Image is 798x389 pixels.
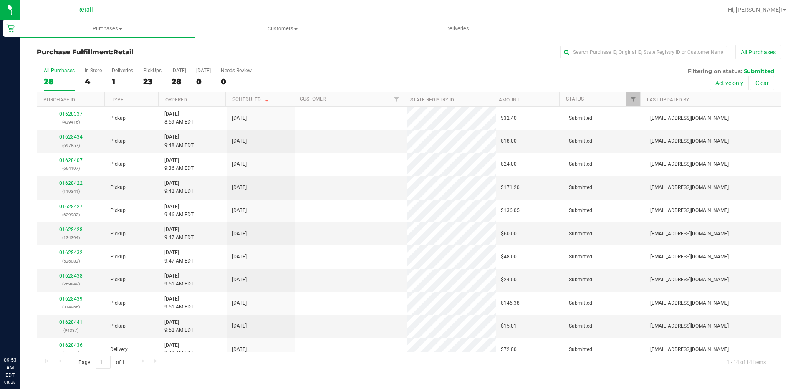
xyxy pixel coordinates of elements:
[59,157,83,163] a: 01628407
[569,207,592,215] span: Submitted
[650,230,729,238] span: [EMAIL_ADDRESS][DOMAIN_NAME]
[164,249,194,265] span: [DATE] 9:47 AM EDT
[110,184,126,192] span: Pickup
[195,25,369,33] span: Customers
[42,303,100,311] p: (314966)
[650,346,729,354] span: [EMAIL_ADDRESS][DOMAIN_NAME]
[42,164,100,172] p: (664197)
[42,118,100,126] p: (439416)
[42,257,100,265] p: (526082)
[501,276,517,284] span: $24.00
[20,25,195,33] span: Purchases
[195,20,370,38] a: Customers
[59,204,83,210] a: 01628427
[569,137,592,145] span: Submitted
[110,137,126,145] span: Pickup
[43,97,75,103] a: Purchase ID
[650,253,729,261] span: [EMAIL_ADDRESS][DOMAIN_NAME]
[143,77,162,86] div: 23
[569,160,592,168] span: Submitted
[42,349,100,357] p: (856928)
[112,68,133,73] div: Deliveries
[221,68,252,73] div: Needs Review
[42,234,100,242] p: (134394)
[164,226,194,242] span: [DATE] 9:47 AM EDT
[112,77,133,86] div: 1
[232,207,247,215] span: [DATE]
[85,77,102,86] div: 4
[164,179,194,195] span: [DATE] 9:42 AM EDT
[164,110,194,126] span: [DATE] 8:59 AM EDT
[735,45,781,59] button: All Purchases
[110,160,126,168] span: Pickup
[501,346,517,354] span: $72.00
[59,250,83,255] a: 01628432
[42,326,100,334] p: (94337)
[390,92,404,106] a: Filter
[650,207,729,215] span: [EMAIL_ADDRESS][DOMAIN_NAME]
[110,346,128,354] span: Delivery
[164,157,194,172] span: [DATE] 9:36 AM EDT
[4,379,16,385] p: 08/28
[110,230,126,238] span: Pickup
[650,184,729,192] span: [EMAIL_ADDRESS][DOMAIN_NAME]
[501,322,517,330] span: $15.01
[59,134,83,140] a: 01628434
[44,68,75,73] div: All Purchases
[650,299,729,307] span: [EMAIL_ADDRESS][DOMAIN_NAME]
[650,137,729,145] span: [EMAIL_ADDRESS][DOMAIN_NAME]
[172,77,186,86] div: 28
[569,230,592,238] span: Submitted
[37,48,285,56] h3: Purchase Fulfillment:
[42,187,100,195] p: (119341)
[59,342,83,348] a: 01628436
[164,295,194,311] span: [DATE] 9:51 AM EDT
[221,77,252,86] div: 0
[688,68,742,74] span: Filtering on status:
[499,97,520,103] a: Amount
[42,141,100,149] p: (697857)
[650,114,729,122] span: [EMAIL_ADDRESS][DOMAIN_NAME]
[110,322,126,330] span: Pickup
[77,6,93,13] span: Retail
[110,207,126,215] span: Pickup
[59,227,83,232] a: 01628428
[111,97,124,103] a: Type
[42,280,100,288] p: (269849)
[85,68,102,73] div: In Store
[501,160,517,168] span: $24.00
[232,96,270,102] a: Scheduled
[42,211,100,219] p: (629982)
[164,133,194,149] span: [DATE] 9:48 AM EDT
[232,299,247,307] span: [DATE]
[232,276,247,284] span: [DATE]
[501,114,517,122] span: $32.40
[744,68,774,74] span: Submitted
[569,276,592,284] span: Submitted
[647,97,689,103] a: Last Updated By
[501,299,520,307] span: $146.38
[196,68,211,73] div: [DATE]
[110,114,126,122] span: Pickup
[172,68,186,73] div: [DATE]
[232,322,247,330] span: [DATE]
[569,253,592,261] span: Submitted
[626,92,640,106] a: Filter
[370,20,545,38] a: Deliveries
[113,48,134,56] span: Retail
[110,276,126,284] span: Pickup
[232,230,247,238] span: [DATE]
[710,76,749,90] button: Active only
[501,137,517,145] span: $18.00
[4,356,16,379] p: 09:53 AM EDT
[110,299,126,307] span: Pickup
[650,276,729,284] span: [EMAIL_ADDRESS][DOMAIN_NAME]
[501,253,517,261] span: $48.00
[560,46,727,58] input: Search Purchase ID, Original ID, State Registry ID or Customer Name...
[164,341,194,357] span: [DATE] 9:49 AM EDT
[6,24,15,33] inline-svg: Retail
[501,207,520,215] span: $136.05
[59,111,83,117] a: 01628337
[143,68,162,73] div: PickUps
[501,184,520,192] span: $171.20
